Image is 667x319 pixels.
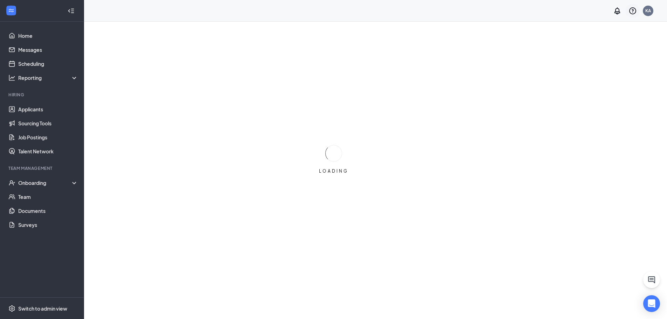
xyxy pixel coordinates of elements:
[18,204,78,218] a: Documents
[613,7,621,15] svg: Notifications
[8,74,15,81] svg: Analysis
[316,168,351,174] div: LOADING
[8,305,15,312] svg: Settings
[18,130,78,144] a: Job Postings
[18,190,78,204] a: Team
[18,179,72,186] div: Onboarding
[18,305,67,312] div: Switch to admin view
[18,57,78,71] a: Scheduling
[645,8,651,14] div: KA
[18,116,78,130] a: Sourcing Tools
[8,7,15,14] svg: WorkstreamLogo
[643,271,660,288] button: ChatActive
[18,102,78,116] a: Applicants
[18,43,78,57] a: Messages
[647,276,656,284] svg: ChatActive
[68,7,75,14] svg: Collapse
[18,218,78,232] a: Surveys
[8,179,15,186] svg: UserCheck
[643,295,660,312] div: Open Intercom Messenger
[18,29,78,43] a: Home
[8,165,77,171] div: Team Management
[628,7,637,15] svg: QuestionInfo
[8,92,77,98] div: Hiring
[18,74,78,81] div: Reporting
[18,144,78,158] a: Talent Network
